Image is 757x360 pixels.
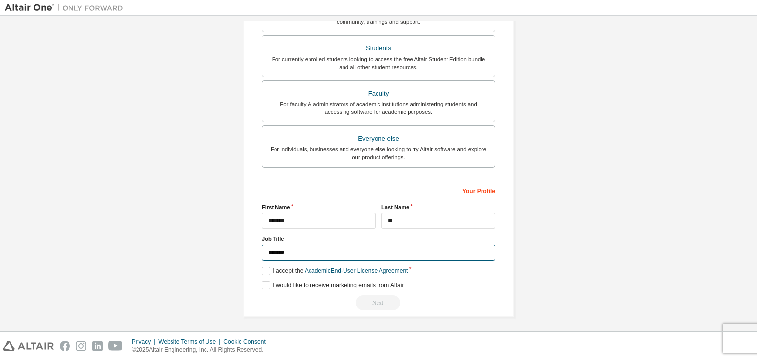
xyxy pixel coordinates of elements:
[305,267,408,274] a: Academic End-User License Agreement
[268,41,489,55] div: Students
[262,203,376,211] label: First Name
[76,341,86,351] img: instagram.svg
[5,3,128,13] img: Altair One
[223,338,271,346] div: Cookie Consent
[262,267,408,275] label: I accept the
[268,55,489,71] div: For currently enrolled students looking to access the free Altair Student Edition bundle and all ...
[60,341,70,351] img: facebook.svg
[268,87,489,101] div: Faculty
[132,346,272,354] p: © 2025 Altair Engineering, Inc. All Rights Reserved.
[132,338,158,346] div: Privacy
[108,341,123,351] img: youtube.svg
[268,145,489,161] div: For individuals, businesses and everyone else looking to try Altair software and explore our prod...
[262,295,495,310] div: Email already exists
[262,182,495,198] div: Your Profile
[262,281,404,289] label: I would like to receive marketing emails from Altair
[92,341,103,351] img: linkedin.svg
[268,100,489,116] div: For faculty & administrators of academic institutions administering students and accessing softwa...
[262,235,495,243] label: Job Title
[3,341,54,351] img: altair_logo.svg
[268,132,489,145] div: Everyone else
[381,203,495,211] label: Last Name
[158,338,223,346] div: Website Terms of Use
